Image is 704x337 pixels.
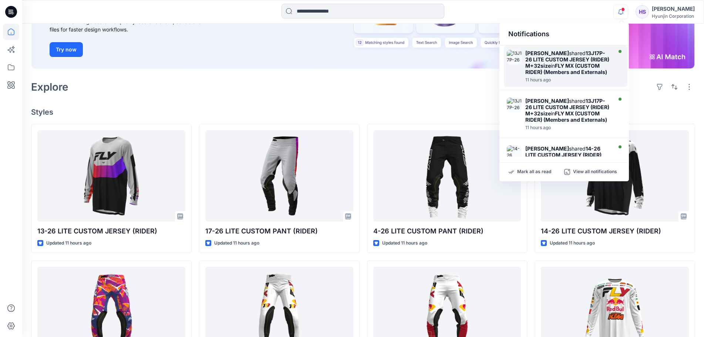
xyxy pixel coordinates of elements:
[507,50,522,65] img: 13J17P-26 LITE CUSTOM JERSEY (RIDER) M+32size
[636,5,649,18] div: HS
[573,169,617,175] p: View all notifications
[214,239,259,247] p: Updated 11 hours ago
[525,50,610,75] div: shared in
[525,50,569,56] strong: [PERSON_NAME]
[37,226,185,236] p: 13-26 LITE CUSTOM JERSEY (RIDER)
[525,98,609,117] strong: 13J17P-26 LITE CUSTOM JERSEY (RIDER) M+32size
[550,239,595,247] p: Updated 11 hours ago
[525,145,610,171] div: shared in
[652,13,695,19] div: Hyunjin Corporation
[525,145,602,164] strong: 14-26 LITE CUSTOM JERSEY (RIDER) XLsize
[507,98,522,112] img: 13J17P-26 LITE CUSTOM JERSEY (RIDER) M+32size
[50,42,83,57] button: Try now
[517,169,551,175] p: Mark all as read
[373,130,521,221] a: 4-26 LITE CUSTOM PANT (RIDER)
[525,50,609,69] strong: 13J17P-26 LITE CUSTOM JERSEY (RIDER) M+32size
[46,239,91,247] p: Updated 11 hours ago
[652,4,695,13] div: [PERSON_NAME]
[525,77,610,82] div: Wednesday, October 15, 2025 09:03
[205,226,353,236] p: 17-26 LITE CUSTOM PANT (RIDER)
[37,130,185,221] a: 13-26 LITE CUSTOM JERSEY (RIDER)
[525,125,610,130] div: Wednesday, October 15, 2025 09:02
[507,145,522,160] img: 14-26 LITE CUSTOM JERSEY (RIDER) XLsize
[382,239,427,247] p: Updated 11 hours ago
[525,145,569,152] strong: [PERSON_NAME]
[525,98,610,123] div: shared in
[499,23,629,46] div: Notifications
[31,81,68,93] h2: Explore
[205,130,353,221] a: 17-26 LITE CUSTOM PANT (RIDER)
[525,110,607,123] strong: FLY MX (CUSTOM RIDER) (Members and Externals)
[525,63,607,75] strong: FLY MX (CUSTOM RIDER) (Members and Externals)
[50,18,216,33] div: Use text or image search to quickly locate relevant, editable .bw files for faster design workflows.
[525,98,569,104] strong: [PERSON_NAME]
[541,226,689,236] p: 14-26 LITE CUSTOM JERSEY (RIDER)
[31,108,695,117] h4: Styles
[373,226,521,236] p: 4-26 LITE CUSTOM PANT (RIDER)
